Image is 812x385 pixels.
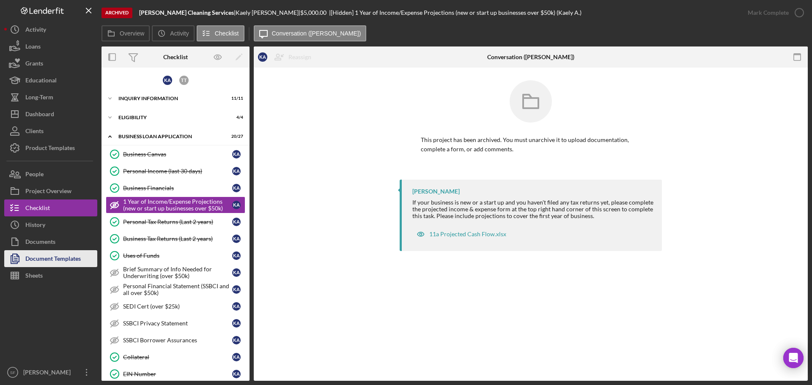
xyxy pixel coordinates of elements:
div: K A [258,52,267,62]
div: 11 / 11 [228,96,243,101]
button: Document Templates [4,250,97,267]
button: Dashboard [4,106,97,123]
a: History [4,216,97,233]
label: Conversation ([PERSON_NAME]) [272,30,361,37]
div: K A [232,302,241,311]
div: K A [232,370,241,378]
div: Kaely [PERSON_NAME] | [236,9,300,16]
div: Business Canvas [123,151,232,158]
div: T T [179,76,189,85]
div: Brief Summary of Info Needed for Underwriting (over $50k) [123,266,232,279]
div: 1 Year of Income/Expense Projections (new or start up businesses over $50k) [123,198,232,212]
div: K A [232,336,241,344]
button: Mark Complete [739,4,808,21]
div: Grants [25,55,43,74]
div: 20 / 27 [228,134,243,139]
label: Activity [170,30,189,37]
div: If your business is new or a start up and you haven't filed any tax returns yet, please complete ... [412,199,653,219]
button: Product Templates [4,139,97,156]
div: SSBCI Privacy Statement [123,320,232,327]
a: CollateralKA [106,349,245,366]
div: | [139,9,236,16]
button: Activity [152,25,194,41]
button: SF[PERSON_NAME] [4,364,97,381]
div: Project Overview [25,183,71,202]
div: Personal Financial Statement (SSBCI and all over $50k) [123,283,232,296]
div: 4 / 4 [228,115,243,120]
div: Business Tax Returns (Last 2 years) [123,235,232,242]
div: K A [232,268,241,277]
div: K A [232,167,241,175]
p: This project has been archived. You must unarchive it to upload documentation, complete a form, o... [421,135,641,154]
div: K A [232,319,241,328]
a: SSBCI Borrower AssurancesKA [106,332,245,349]
a: EIN NumberKA [106,366,245,382]
a: Business FinancialsKA [106,180,245,197]
div: Product Templates [25,139,75,158]
button: People [4,166,97,183]
div: K A [232,235,241,243]
button: KAReassign [254,49,320,66]
div: Checklist [163,54,188,60]
a: Business Tax Returns (Last 2 years)KA [106,230,245,247]
div: SSBCI Borrower Assurances [123,337,232,344]
div: Document Templates [25,250,81,269]
a: SEDI Cert (over $25k)KA [106,298,245,315]
button: Checklist [4,199,97,216]
a: Personal Tax Returns (Last 2 years)KA [106,213,245,230]
div: Collateral [123,354,232,360]
a: Brief Summary of Info Needed for Underwriting (over $50k)KA [106,264,245,281]
div: People [25,166,44,185]
button: Conversation ([PERSON_NAME]) [254,25,367,41]
button: Long-Term [4,89,97,106]
div: Archived [101,8,132,18]
text: SF [10,370,15,375]
div: Documents [25,233,55,252]
button: 11a Projected Cash Flow.xlsx [412,226,510,243]
a: 1 Year of Income/Expense Projections (new or start up businesses over $50k)KA [106,197,245,213]
div: K A [232,201,241,209]
button: Project Overview [4,183,97,199]
button: Activity [4,21,97,38]
div: K A [232,285,241,294]
div: K A [232,353,241,361]
button: Clients [4,123,97,139]
div: Clients [25,123,44,142]
div: Checklist [25,199,50,218]
button: Grants [4,55,97,72]
div: ELIGIBILITY [118,115,222,120]
div: Conversation ([PERSON_NAME]) [487,54,574,60]
div: Open Intercom Messenger [783,348,804,368]
button: Checklist [197,25,244,41]
div: K A [232,251,241,260]
div: INQUIRY INFORMATION [118,96,222,101]
button: Documents [4,233,97,250]
div: $5,000.00 [300,9,329,16]
div: Dashboard [25,106,54,125]
a: SSBCI Privacy StatementKA [106,315,245,332]
a: Business CanvasKA [106,146,245,163]
div: | [Hidden] 1 Year of Income/Expense Projections (new or start up businesses over $50k) (Kaely A.) [329,9,582,16]
div: K A [232,150,241,158]
div: K A [232,218,241,226]
div: Loans [25,38,41,57]
div: Activity [25,21,46,40]
a: Educational [4,72,97,89]
div: K A [232,184,241,192]
div: Personal Income (last 30 days) [123,168,232,175]
div: History [25,216,45,235]
div: Sheets [25,267,43,286]
div: Reassign [288,49,311,66]
div: SEDI Cert (over $25k) [123,303,232,310]
button: Loans [4,38,97,55]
